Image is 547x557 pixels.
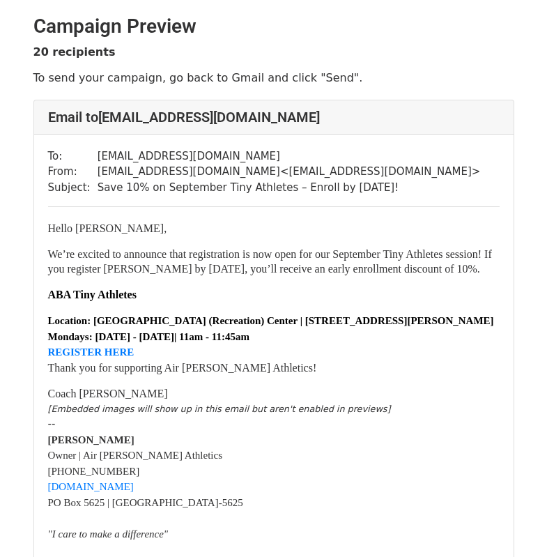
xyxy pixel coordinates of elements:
[48,164,98,180] td: From:
[48,404,391,414] em: [Embedded images will show up in this email but aren't enabled in previews]
[98,164,481,180] td: [EMAIL_ADDRESS][DOMAIN_NAME] < [EMAIL_ADDRESS][DOMAIN_NAME] >
[48,528,169,540] font: "I care to make a difference"
[98,180,481,196] td: Save 10% on September Tiny Athletes – Enroll by [DATE]!
[33,70,514,85] p: To send your campaign, go back to Gmail and click "Send".
[48,180,98,196] td: Subject:
[48,109,500,125] h4: Email to [EMAIL_ADDRESS][DOMAIN_NAME]
[33,15,514,38] h2: Campaign Preview
[48,248,492,275] font: We’re excited to announce that registration is now open for our September Tiny Athletes session! ...
[48,331,249,358] font: | 11am - 11:45am
[48,362,317,374] font: Thank you for supporting Air [PERSON_NAME] Athletics!
[48,418,56,430] span: --
[48,434,223,493] font: Owner | Air [PERSON_NAME] Athletics [PHONE_NUMBER]
[98,148,481,165] td: [EMAIL_ADDRESS][DOMAIN_NAME]
[48,497,243,508] font: PO Box 5625 | [GEOGRAPHIC_DATA]-5625
[48,331,175,342] font: Mondays: [DATE] - [DATE]
[48,388,168,399] font: Coach [PERSON_NAME]​
[48,222,167,234] font: Hello [PERSON_NAME],
[48,289,137,300] font: ABA Tiny Athletes
[48,481,134,492] a: [DOMAIN_NAME]
[48,401,500,417] div: ​
[33,45,116,59] strong: 20 recipients
[48,434,134,445] b: [PERSON_NAME]
[48,148,98,165] td: To:
[48,346,134,358] a: REGISTER HERE
[48,315,494,326] b: Location: [GEOGRAPHIC_DATA] (Recreation) Center | [STREET_ADDRESS][PERSON_NAME]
